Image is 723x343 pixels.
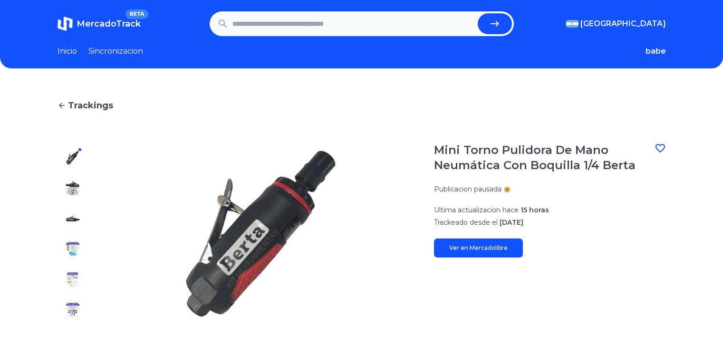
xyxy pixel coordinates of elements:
a: Inicio [58,46,77,57]
a: Ver en Mercadolibre [434,238,523,257]
span: Trackeado desde el [434,218,498,227]
a: Trackings [58,99,666,112]
img: MercadoTrack [58,16,73,31]
h1: Mini Torno Pulidora De Mano Neumática Con Boquilla 1/4 Berta [434,143,655,173]
span: [DATE] [500,218,523,227]
span: Trackings [68,99,113,112]
img: Mini Torno Pulidora De Mano Neumática Con Boquilla 1/4 Berta [107,143,415,325]
img: Mini Torno Pulidora De Mano Neumática Con Boquilla 1/4 Berta [65,181,80,196]
button: babe [646,46,666,57]
img: Argentina [566,20,578,28]
span: Ultima actualizacion hace [434,206,519,214]
span: BETA [125,10,148,19]
img: Mini Torno Pulidora De Mano Neumática Con Boquilla 1/4 Berta [65,302,80,317]
img: Mini Torno Pulidora De Mano Neumática Con Boquilla 1/4 Berta [65,272,80,287]
span: MercadoTrack [77,19,141,29]
p: Publicacion pausada [434,184,501,194]
img: Mini Torno Pulidora De Mano Neumática Con Boquilla 1/4 Berta [65,150,80,165]
span: 15 horas [521,206,549,214]
a: MercadoTrackBETA [58,16,141,31]
img: Mini Torno Pulidora De Mano Neumática Con Boquilla 1/4 Berta [65,211,80,226]
a: Sincronizacion [88,46,143,57]
button: [GEOGRAPHIC_DATA] [566,18,666,29]
img: Mini Torno Pulidora De Mano Neumática Con Boquilla 1/4 Berta [65,241,80,257]
span: [GEOGRAPHIC_DATA] [580,18,666,29]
